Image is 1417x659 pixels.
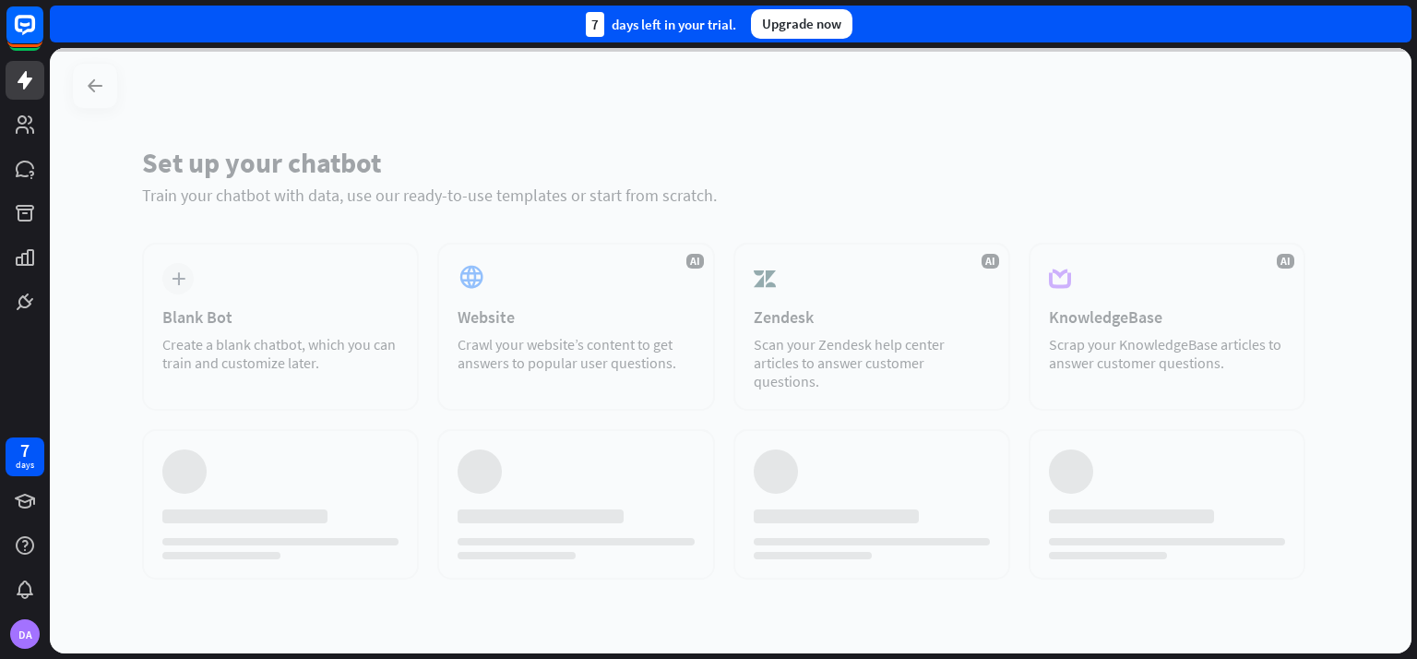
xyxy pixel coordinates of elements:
[20,442,30,459] div: 7
[586,12,736,37] div: days left in your trial.
[10,619,40,649] div: DA
[6,437,44,476] a: 7 days
[751,9,852,39] div: Upgrade now
[16,459,34,472] div: days
[586,12,604,37] div: 7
